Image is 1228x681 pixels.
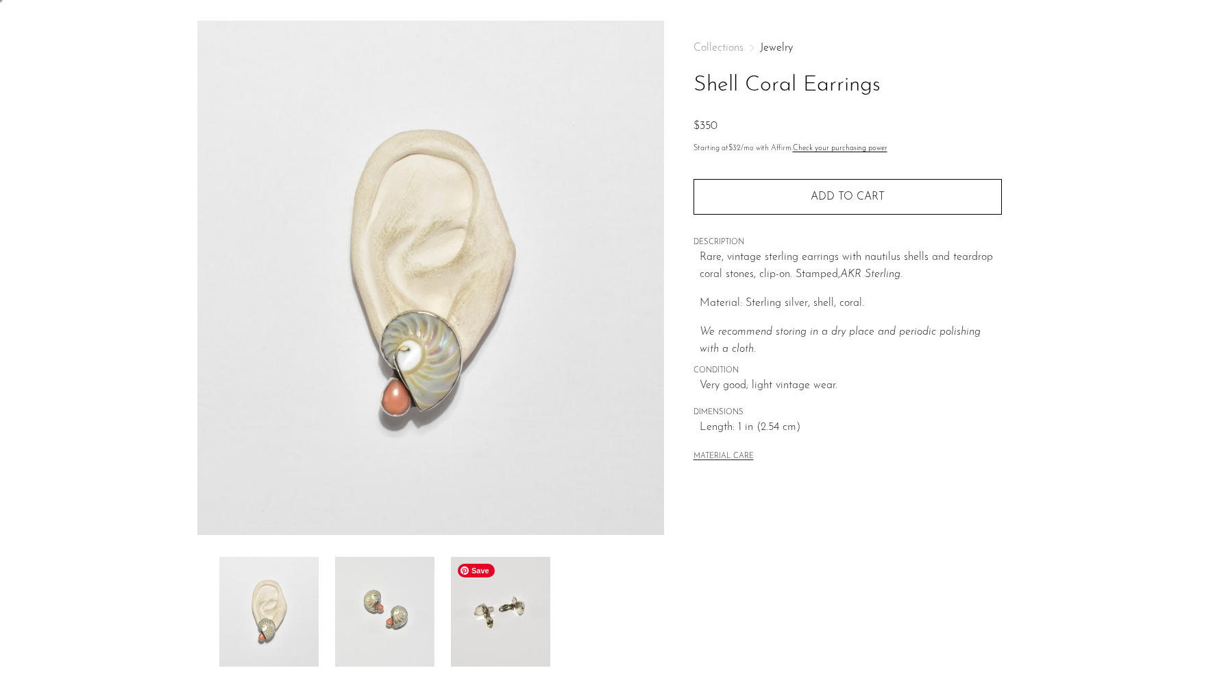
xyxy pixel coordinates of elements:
[693,43,1002,53] nav: Breadcrumbs
[693,237,1002,249] span: DESCRIPTION
[197,21,664,535] img: Shell Coral Earrings
[700,249,1002,284] p: Rare, vintage sterling earrings with nautilus shells and teardrop coral stones, clip-on. Stamped,
[693,407,1002,419] span: DIMENSIONS
[693,43,744,53] span: Collections
[219,557,319,667] img: Shell Coral Earrings
[693,179,1002,215] button: Add to cart
[700,326,981,355] i: We recommend storing in a dry place and periodic polishing with a cloth.
[793,145,887,152] a: Check your purchasing power - Learn more about Affirm Financing (opens in modal)
[700,295,1002,313] p: Material: Sterling silver, shell, coral.
[693,143,1002,155] p: Starting at /mo with Affirm.
[335,557,434,667] img: Shell Coral Earrings
[693,68,1002,103] h1: Shell Coral Earrings
[693,365,1002,377] span: CONDITION
[693,121,717,132] span: $350
[458,564,495,577] span: Save
[811,191,885,202] span: Add to cart
[700,419,1002,437] span: Length: 1 in (2.54 cm)
[760,43,793,53] a: Jewelry
[728,145,741,152] span: $32
[451,557,550,667] img: Shell Coral Earrings
[700,377,1002,395] span: Very good; light vintage wear.
[693,452,754,462] button: MATERIAL CARE
[840,269,902,280] em: AKR Sterling.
